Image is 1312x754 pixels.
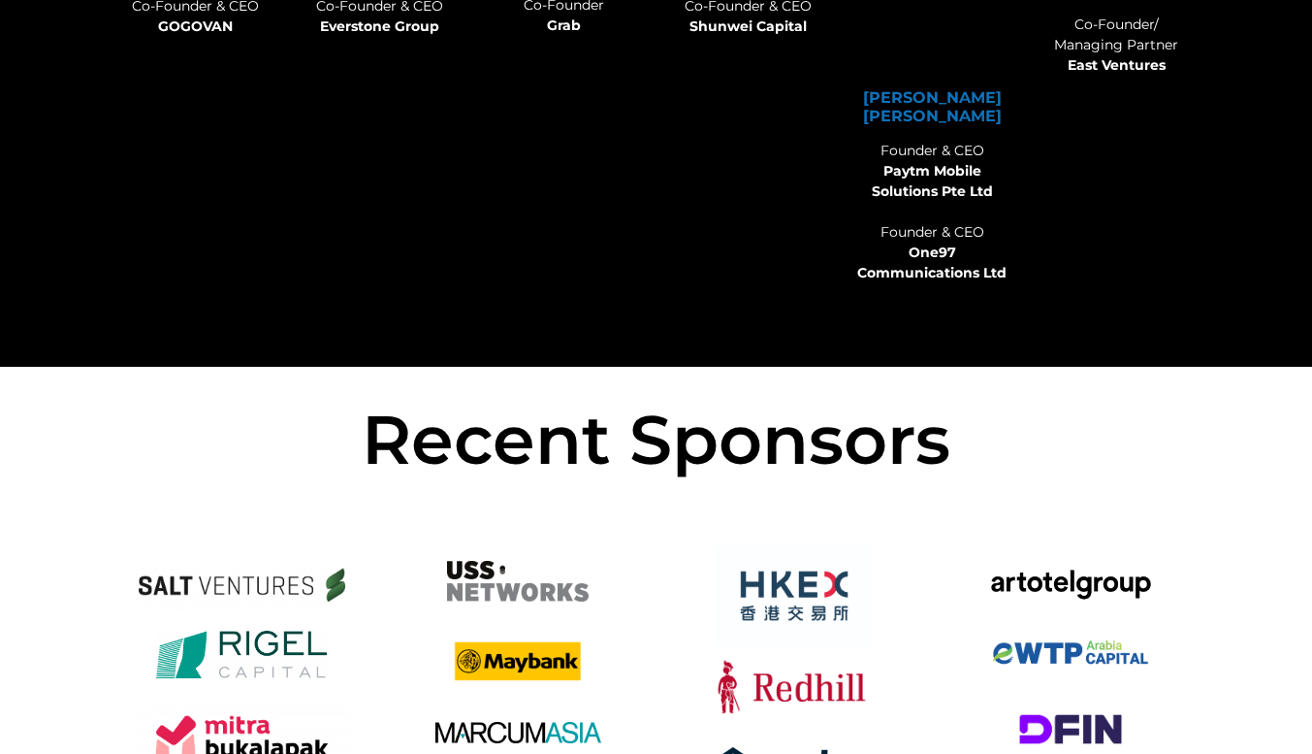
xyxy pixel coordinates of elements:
span: Founder & CEO [857,223,1007,281]
strong: Paytm Mobile Solutions Pte Ltd [872,162,993,200]
span: Founder & CEO [872,142,993,200]
b: Grab [547,16,581,34]
b: Shunwei Capital [689,17,807,35]
b: GOGOVAN [158,17,233,35]
span: Co-Founder/ Managing Partner [1054,16,1178,74]
b: Everstone Group [320,17,439,35]
h2: Recent Sponsors [143,406,1170,474]
strong: East Ventures [1068,56,1166,74]
strong: [PERSON_NAME] [PERSON_NAME] [863,88,1002,125]
strong: One97 Communications Ltd [857,244,1007,281]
